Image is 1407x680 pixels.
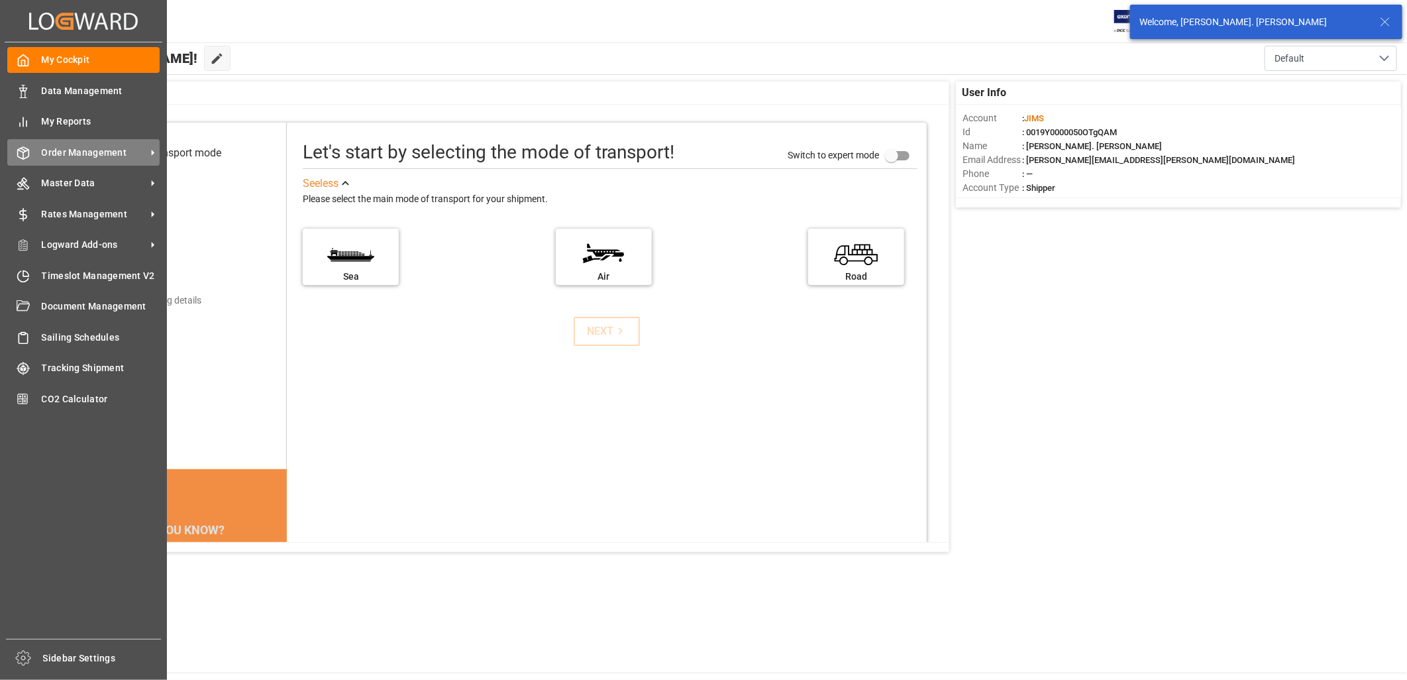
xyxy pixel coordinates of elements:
[963,181,1022,195] span: Account Type
[7,47,160,73] a: My Cockpit
[963,139,1022,153] span: Name
[963,167,1022,181] span: Phone
[1022,169,1033,179] span: : —
[1265,46,1397,71] button: open menu
[562,270,645,284] div: Air
[42,84,160,98] span: Data Management
[42,207,146,221] span: Rates Management
[42,331,160,345] span: Sailing Schedules
[963,153,1022,167] span: Email Address
[963,125,1022,139] span: Id
[42,53,160,67] span: My Cockpit
[55,46,197,71] span: Hello [PERSON_NAME]!
[42,269,160,283] span: Timeslot Management V2
[42,238,146,252] span: Logward Add-ons
[42,115,160,129] span: My Reports
[963,85,1007,101] span: User Info
[42,146,146,160] span: Order Management
[7,386,160,412] a: CO2 Calculator
[42,392,160,406] span: CO2 Calculator
[815,270,898,284] div: Road
[42,300,160,313] span: Document Management
[574,317,640,346] button: NEXT
[587,323,627,339] div: NEXT
[119,145,221,161] div: Select transport mode
[1022,155,1295,165] span: : [PERSON_NAME][EMAIL_ADDRESS][PERSON_NAME][DOMAIN_NAME]
[43,652,162,665] span: Sidebar Settings
[74,516,287,543] div: DID YOU KNOW?
[1022,113,1044,123] span: :
[1022,127,1117,137] span: : 0019Y0000050OTgQAM
[788,150,879,160] span: Switch to expert mode
[1114,10,1160,33] img: Exertis%20JAM%20-%20Email%20Logo.jpg_1722504956.jpg
[1022,141,1162,151] span: : [PERSON_NAME]. [PERSON_NAME]
[7,294,160,319] a: Document Management
[303,139,674,166] div: Let's start by selecting the mode of transport!
[7,324,160,350] a: Sailing Schedules
[1022,183,1055,193] span: : Shipper
[42,361,160,375] span: Tracking Shipment
[1139,15,1367,29] div: Welcome, [PERSON_NAME]. [PERSON_NAME]
[963,111,1022,125] span: Account
[42,176,146,190] span: Master Data
[7,262,160,288] a: Timeslot Management V2
[303,176,339,192] div: See less
[7,355,160,381] a: Tracking Shipment
[1275,52,1304,66] span: Default
[7,109,160,135] a: My Reports
[303,192,917,207] div: Please select the main mode of transport for your shipment.
[7,78,160,103] a: Data Management
[119,294,201,308] div: Add shipping details
[309,270,392,284] div: Sea
[1024,113,1044,123] span: JIMS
